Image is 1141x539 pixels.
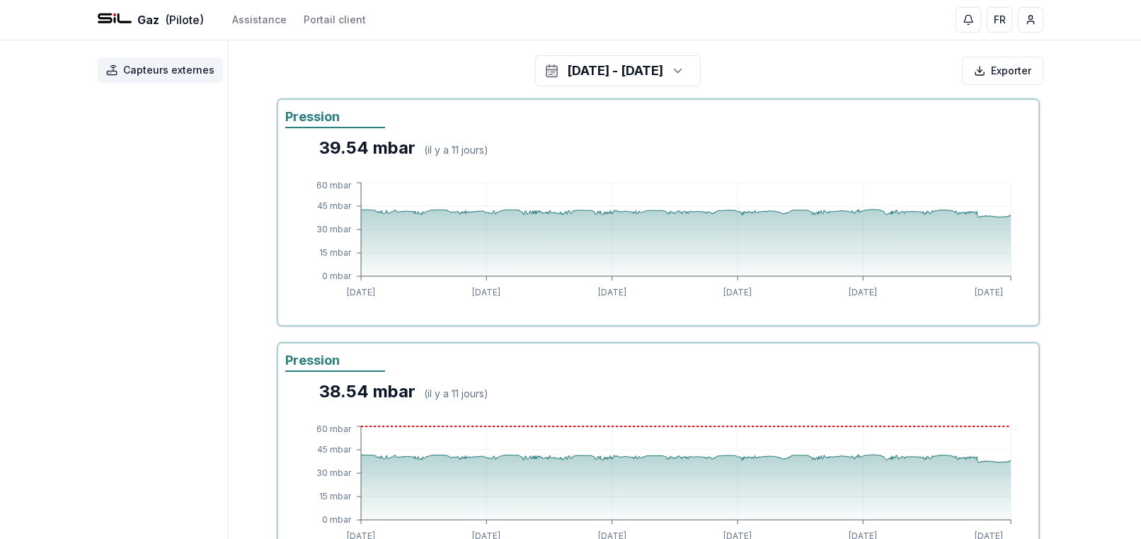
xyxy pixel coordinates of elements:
a: Capteurs externes [98,57,229,83]
tspan: 0 mbar [322,514,352,525]
a: Gaz(Pilote) [98,11,204,28]
tspan: 15 mbar [319,491,352,501]
div: ( il y a 11 jours ) [424,387,488,401]
button: [DATE] - [DATE] [535,55,701,86]
div: 39.54 mbar [319,137,415,159]
tspan: 60 mbar [316,180,352,191]
button: FR [987,7,1012,33]
img: SIL - Gaz Logo [98,3,132,37]
div: [DATE] - [DATE] [567,61,663,81]
tspan: 60 mbar [316,424,352,434]
tspan: [DATE] [723,287,752,297]
tspan: 45 mbar [317,444,352,455]
tspan: [DATE] [975,287,1003,297]
div: 38.54 mbar [319,380,415,403]
tspan: [DATE] [347,287,375,297]
tspan: [DATE] [472,287,500,297]
tspan: [DATE] [598,287,626,297]
tspan: 15 mbar [319,247,352,258]
span: Capteurs externes [123,63,214,77]
button: Exporter [962,55,1043,86]
tspan: 45 mbar [317,200,352,211]
div: ( il y a 11 jours ) [424,143,488,157]
tspan: 30 mbar [316,467,352,478]
div: Pression [285,107,385,128]
a: Assistance [232,13,287,27]
tspan: [DATE] [849,287,877,297]
tspan: 30 mbar [316,224,352,234]
div: Exporter [962,57,1043,85]
span: (Pilote) [165,11,204,28]
a: Portail client [304,13,366,27]
tspan: 0 mbar [322,271,352,281]
div: Pression [285,351,385,372]
span: FR [994,13,1006,27]
span: Gaz [137,11,159,28]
